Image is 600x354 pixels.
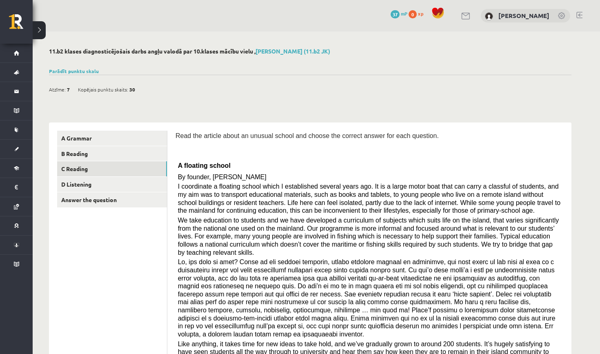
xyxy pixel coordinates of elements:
[49,48,571,55] h2: 11.b2 klases diagnosticējošais darbs angļu valodā par 10.klases mācību vielu ,
[256,47,330,55] a: [PERSON_NAME] (11.b2 JK)
[409,10,427,17] a: 0 xp
[57,146,167,161] a: B Reading
[498,11,549,20] a: [PERSON_NAME]
[49,83,66,96] span: Atzīme:
[176,132,439,139] span: Read the article about an unusual school and choose the correct answer for each question.
[129,83,135,96] span: 30
[409,10,417,18] span: 0
[178,174,267,180] span: By founder, [PERSON_NAME]
[391,10,407,17] a: 37 mP
[178,258,556,338] span: Lo, ips dolo si amet? Conse ad eli seddoei temporin, utlabo etdolore magnaal en adminimve, qui no...
[485,12,493,20] img: Ieva Krūmiņa
[9,14,33,35] a: Rīgas 1. Tālmācības vidusskola
[418,10,423,17] span: xp
[401,10,407,17] span: mP
[67,83,70,96] span: 7
[49,68,99,74] a: Parādīt punktu skalu
[78,83,128,96] span: Kopējais punktu skaits:
[391,10,400,18] span: 37
[178,162,231,169] span: A floating school
[57,192,167,207] a: Answer the question
[178,183,560,214] span: I coordinate a floating school which I established several years ago. It is a large motor boat th...
[57,131,167,146] a: A Grammar
[57,177,167,192] a: D Listening
[178,217,559,256] span: We take education to students and we have developed a curriculum of subjects which suits life on ...
[57,161,167,176] a: C Reading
